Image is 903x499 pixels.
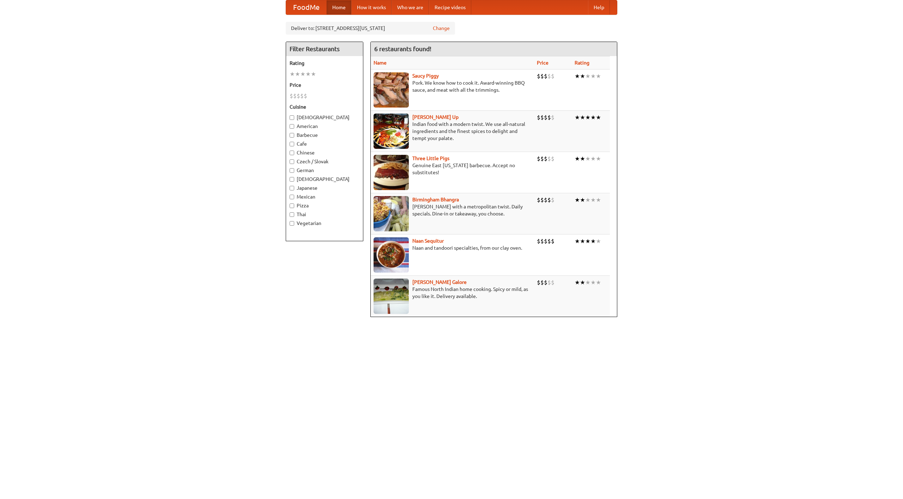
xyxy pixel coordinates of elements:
[575,114,580,121] li: ★
[412,197,459,202] a: Birmingham Bhangra
[590,279,596,286] li: ★
[580,155,585,163] li: ★
[540,237,544,245] li: $
[290,133,294,138] input: Barbecue
[580,114,585,121] li: ★
[374,286,531,300] p: Famous North Indian home cooking. Spicy or mild, as you like it. Delivery available.
[585,72,590,80] li: ★
[547,114,551,121] li: $
[596,237,601,245] li: ★
[412,114,459,120] b: [PERSON_NAME] Up
[290,158,359,165] label: Czech / Slovak
[585,114,590,121] li: ★
[374,237,409,273] img: naansequitur.jpg
[540,279,544,286] li: $
[374,121,531,142] p: Indian food with a modern twist. We use all-natural ingredients and the finest spices to delight ...
[290,186,294,190] input: Japanese
[551,155,554,163] li: $
[290,142,294,146] input: Cafe
[551,72,554,80] li: $
[290,195,294,199] input: Mexican
[547,72,551,80] li: $
[596,279,601,286] li: ★
[596,114,601,121] li: ★
[537,114,540,121] li: $
[596,72,601,80] li: ★
[596,196,601,204] li: ★
[575,72,580,80] li: ★
[327,0,351,14] a: Home
[429,0,471,14] a: Recipe videos
[304,92,307,100] li: $
[575,196,580,204] li: ★
[580,237,585,245] li: ★
[290,114,359,121] label: [DEMOGRAPHIC_DATA]
[300,70,305,78] li: ★
[433,25,450,32] a: Change
[295,70,300,78] li: ★
[590,155,596,163] li: ★
[544,72,547,80] li: $
[290,115,294,120] input: [DEMOGRAPHIC_DATA]
[551,114,554,121] li: $
[588,0,610,14] a: Help
[290,203,294,208] input: Pizza
[374,162,531,176] p: Genuine East [US_STATE] barbecue. Accept no substitutes!
[540,114,544,121] li: $
[590,196,596,204] li: ★
[286,0,327,14] a: FoodMe
[575,60,589,66] a: Rating
[575,237,580,245] li: ★
[590,237,596,245] li: ★
[290,212,294,217] input: Thai
[290,60,359,67] h5: Rating
[412,238,444,244] a: Naan Sequitur
[374,279,409,314] img: currygalore.jpg
[290,149,359,156] label: Chinese
[575,279,580,286] li: ★
[374,196,409,231] img: bhangra.jpg
[537,196,540,204] li: $
[547,196,551,204] li: $
[412,279,467,285] a: [PERSON_NAME] Galore
[293,92,297,100] li: $
[290,211,359,218] label: Thai
[290,124,294,129] input: American
[290,176,359,183] label: [DEMOGRAPHIC_DATA]
[537,60,549,66] a: Price
[544,237,547,245] li: $
[551,237,554,245] li: $
[540,72,544,80] li: $
[580,196,585,204] li: ★
[311,70,316,78] li: ★
[412,73,439,79] b: Saucy Piggy
[412,156,449,161] a: Three Little Pigs
[585,196,590,204] li: ★
[537,72,540,80] li: $
[290,123,359,130] label: American
[537,279,540,286] li: $
[290,202,359,209] label: Pizza
[392,0,429,14] a: Who we are
[374,114,409,149] img: curryup.jpg
[374,60,387,66] a: Name
[290,177,294,182] input: [DEMOGRAPHIC_DATA]
[290,159,294,164] input: Czech / Slovak
[590,72,596,80] li: ★
[290,193,359,200] label: Mexican
[585,237,590,245] li: ★
[290,103,359,110] h5: Cuisine
[290,151,294,155] input: Chinese
[290,184,359,191] label: Japanese
[544,114,547,121] li: $
[540,196,544,204] li: $
[290,140,359,147] label: Cafe
[290,92,293,100] li: $
[551,279,554,286] li: $
[585,155,590,163] li: ★
[290,81,359,89] h5: Price
[300,92,304,100] li: $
